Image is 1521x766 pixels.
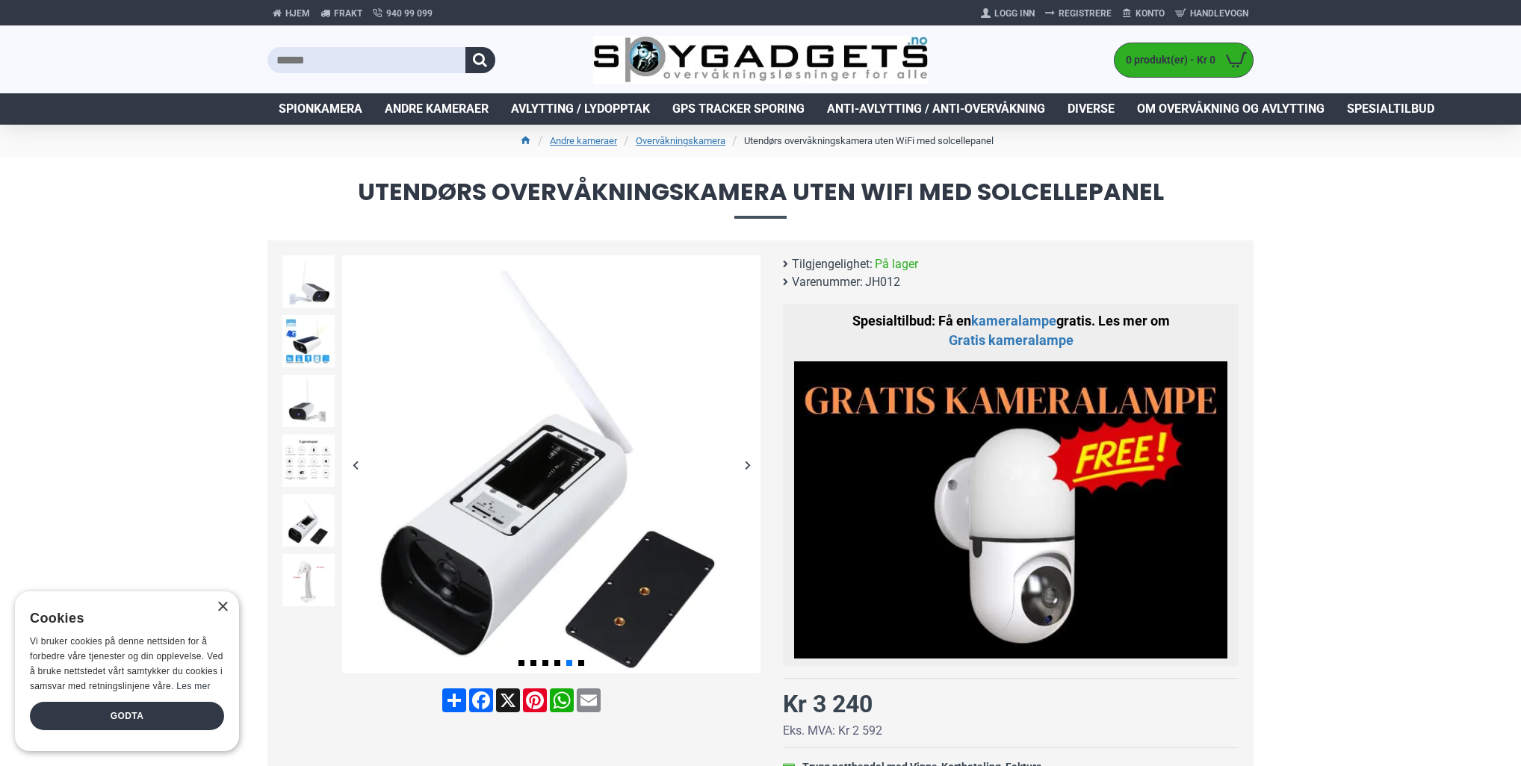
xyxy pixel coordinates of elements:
div: Previous slide [342,452,368,478]
span: Frakt [334,7,362,20]
span: Andre kameraer [385,100,489,118]
img: SpyGadgets.no [593,36,929,84]
div: Next slide [734,452,760,478]
a: 0 produkt(er) - Kr 0 [1115,43,1253,77]
span: På lager [875,255,918,273]
span: Spionkamera [279,100,362,118]
a: Spionkamera [267,93,374,125]
span: Om overvåkning og avlytting [1137,100,1325,118]
a: Les mer, opens a new window [176,681,210,691]
span: Go to slide 1 [518,660,524,666]
a: kameralampe [971,311,1056,331]
span: Handlevogn [1190,7,1248,20]
span: Spesialtilbud [1347,100,1434,118]
span: Go to slide 4 [554,660,560,666]
span: GPS Tracker Sporing [672,100,805,118]
img: Utendørs overvåkningskamera uten WiFi med solcellepanel - SpyGadgets.no [282,554,335,606]
span: Anti-avlytting / Anti-overvåkning [827,100,1045,118]
a: Handlevogn [1170,1,1254,25]
img: Gratis kameralampe ved kjøp av ett overvåkningskamera [794,361,1227,659]
img: Utendørs overvåkningskamera uten WiFi med solcellepanel - SpyGadgets.no [282,315,335,367]
a: Pinterest [521,688,548,712]
b: Varenummer: [792,273,863,291]
span: Vi bruker cookies på denne nettsiden for å forbedre våre tjenester og din opplevelse. Ved å bruke... [30,636,223,691]
a: WhatsApp [548,688,575,712]
div: Cookies [30,602,214,635]
span: Diverse [1068,100,1115,118]
span: Go to slide 6 [578,660,584,666]
b: Tilgjengelighet: [792,255,873,273]
div: Close [217,602,228,613]
a: Konto [1117,1,1170,25]
img: Utendørs overvåkningskamera uten WiFi med solcellepanel - SpyGadgets.no [342,255,760,673]
span: Spesialtilbud: Få en gratis. Les mer om [852,313,1170,348]
img: Utendørs overvåkningskamera uten WiFi med solcellepanel - SpyGadgets.no [282,375,335,427]
span: Go to slide 3 [542,660,548,666]
span: JH012 [865,273,900,291]
a: Spesialtilbud [1336,93,1446,125]
a: X [495,688,521,712]
span: Hjem [285,7,310,20]
img: Utendørs overvåkningskamera uten WiFi med solcellepanel - SpyGadgets.no [282,255,335,308]
a: Diverse [1056,93,1126,125]
div: Kr 3 240 [783,686,873,722]
a: GPS Tracker Sporing [661,93,816,125]
a: Logg Inn [976,1,1040,25]
div: Godta [30,702,224,730]
a: Om overvåkning og avlytting [1126,93,1336,125]
span: Go to slide 2 [530,660,536,666]
span: Konto [1136,7,1165,20]
span: Avlytting / Lydopptak [511,100,650,118]
a: Email [575,688,602,712]
a: Andre kameraer [550,134,617,149]
a: Gratis kameralampe ved kjøp av ett overvåkningskamera [949,331,1074,350]
a: Share [441,688,468,712]
a: Anti-avlytting / Anti-overvåkning [816,93,1056,125]
img: Utendørs overvåkningskamera uten WiFi med solcellepanel - SpyGadgets.no [282,494,335,547]
img: Utendørs overvåkningskamera uten WiFi med solcellepanel - SpyGadgets.no [282,435,335,487]
a: Overvåkningskamera [636,134,725,149]
a: Facebook [468,688,495,712]
a: Avlytting / Lydopptak [500,93,661,125]
a: Andre kameraer [374,93,500,125]
span: Logg Inn [994,7,1035,20]
span: 0 produkt(er) - Kr 0 [1115,52,1219,68]
span: 940 99 099 [386,7,433,20]
span: Go to slide 5 [566,660,572,666]
span: Registrere [1059,7,1112,20]
span: Utendørs overvåkningskamera uten WiFi med solcellepanel [267,180,1254,218]
a: Registrere [1040,1,1117,25]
